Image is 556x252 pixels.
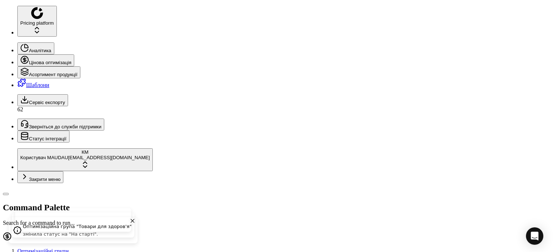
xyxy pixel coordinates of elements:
[29,124,101,129] span: Зверніться до служби підтримки
[3,203,553,212] h2: Command Palette
[23,231,132,237] div: змінила статус на "На старті".
[26,82,49,88] span: Шаблони
[29,136,67,141] span: Статус інтеграції
[17,131,69,142] button: Статус інтеграції
[29,177,60,182] span: Закрити меню
[17,54,74,66] button: Цінова оптимізація
[17,119,104,131] button: Зверніться до служби підтримки
[17,171,63,183] button: Закрити меню
[17,106,553,113] div: 62
[3,220,553,226] p: Search for a command to run...
[526,227,543,245] div: Open Intercom Messenger
[29,100,65,105] span: Сервіс експорту
[29,72,77,77] span: Асортимент продукції
[68,155,150,160] span: [EMAIL_ADDRESS][DOMAIN_NAME]
[82,149,89,155] span: КM
[17,82,49,88] a: Шаблони
[20,20,54,26] span: Pricing platform
[29,48,51,53] span: Аналітика
[3,193,9,195] button: Toggle Sidebar
[17,94,68,106] button: Сервіс експорту
[23,223,132,230] div: Оптимізаційна група "Товари для здоров'я"
[17,6,57,37] button: Pricing platform
[17,42,54,54] button: Аналітика
[20,155,68,160] span: Користувач MAUDAU
[129,217,136,224] button: Close toast
[17,148,153,171] button: КMКористувач MAUDAU[EMAIL_ADDRESS][DOMAIN_NAME]
[17,66,80,78] button: Асортимент продукції
[29,60,71,65] span: Цінова оптимізація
